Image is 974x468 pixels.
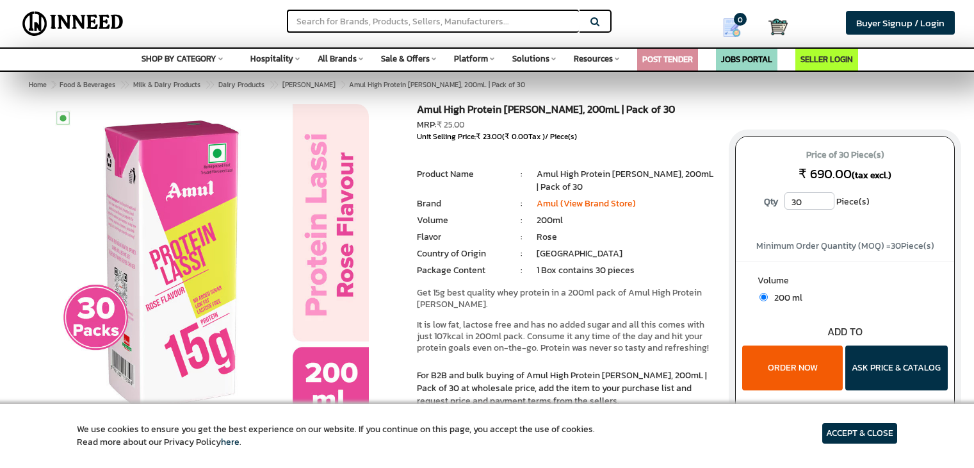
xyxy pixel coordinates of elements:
span: > [205,77,211,92]
li: Brand [417,197,507,210]
li: : [507,231,537,244]
a: Amul (View Brand Store) [537,197,636,210]
div: ADD TO [736,324,954,339]
a: Dairy Products [216,77,267,92]
a: [PERSON_NAME] [280,77,338,92]
span: > [51,79,55,90]
span: Dairy Products [218,79,264,90]
span: ₹ 690.00 [799,164,852,183]
li: : [507,168,537,181]
a: SELLER LOGIN [800,53,853,65]
span: Milk & Dairy Products [133,79,200,90]
span: ₹ 0.00 [505,131,528,142]
span: Resources [574,53,613,65]
a: POST TENDER [642,53,693,65]
span: Food & Beverages [60,79,115,90]
button: ASK PRICE & CATALOG [845,346,948,390]
a: JOBS PORTAL [721,53,772,65]
span: Minimum Order Quantity (MOQ) = Piece(s) [756,239,934,253]
a: Cart [768,13,778,41]
span: 30 [891,239,901,253]
li: : [507,214,537,227]
article: ACCEPT & CLOSE [822,423,897,444]
li: 200ml [537,214,716,227]
span: ₹ 25.00 [437,119,464,131]
span: Piece(s) [836,192,870,212]
span: (tax excl.) [852,169,891,182]
span: Sale & Offers [381,53,430,65]
li: Rose [537,231,716,244]
span: 200 ml [768,291,802,305]
span: > [269,77,275,92]
span: Price of 30 Piece(s) [748,145,942,165]
label: Qty [758,192,784,212]
span: All Brands [318,53,357,65]
span: Buyer Signup / Login [856,15,945,30]
span: Amul High Protein [PERSON_NAME], 200mL | Pack of 30 [57,79,525,90]
span: > [120,77,126,92]
a: Buyer Signup / Login [846,11,955,35]
a: Home [26,77,49,92]
input: Search for Brands, Products, Sellers, Manufacturers... [287,10,579,33]
a: here [221,435,239,449]
button: ORDER NOW [742,346,843,390]
img: Amul High Protein Rose Lassi, 200mL [49,104,369,424]
img: Show My Quotes [722,18,742,37]
li: Package Content [417,264,507,277]
li: Country of Origin [417,247,507,260]
li: Product Name [417,168,507,181]
li: Volume [417,214,507,227]
span: ₹ 23.00 [476,131,502,142]
li: : [507,197,537,210]
span: Solutions [512,53,549,65]
li: 1 Box contains 30 pieces [537,264,716,277]
div: Unit Selling Price: ( Tax ) [417,131,716,142]
li: Amul High Protein [PERSON_NAME], 200mL | Pack of 30 [537,168,716,194]
span: Platform [454,53,488,65]
p: It is low fat, lactose free and has no added sugar and all this comes with just 107kcal in 200ml ... [417,319,716,354]
img: Cart [768,17,788,37]
img: Inneed.Market [17,8,129,40]
span: / Piece(s) [545,131,577,142]
li: : [507,247,537,260]
div: MRP: [417,119,716,131]
li: : [507,264,537,277]
span: [PERSON_NAME] [282,79,336,90]
li: [GEOGRAPHIC_DATA] [537,247,716,260]
h1: Amul High Protein [PERSON_NAME], 200mL | Pack of 30 [417,104,716,119]
p: Get 15g best quality whey protein in a 200ml pack of Amul High Protein [PERSON_NAME]. [417,287,716,310]
label: Volume [758,274,932,290]
p: For B2B and bulk buying of Amul High Protein [PERSON_NAME], 200mL | Pack of 30 at wholesale price... [417,369,716,408]
li: Flavor [417,231,507,244]
span: Hospitality [250,53,293,65]
a: my Quotes 0 [705,13,768,42]
span: SHOP BY CATEGORY [142,53,216,65]
article: We use cookies to ensure you get the best experience on our website. If you continue on this page... [77,423,595,449]
a: Milk & Dairy Products [131,77,203,92]
a: Food & Beverages [57,77,118,92]
span: > [340,77,346,92]
span: 0 [734,13,747,26]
